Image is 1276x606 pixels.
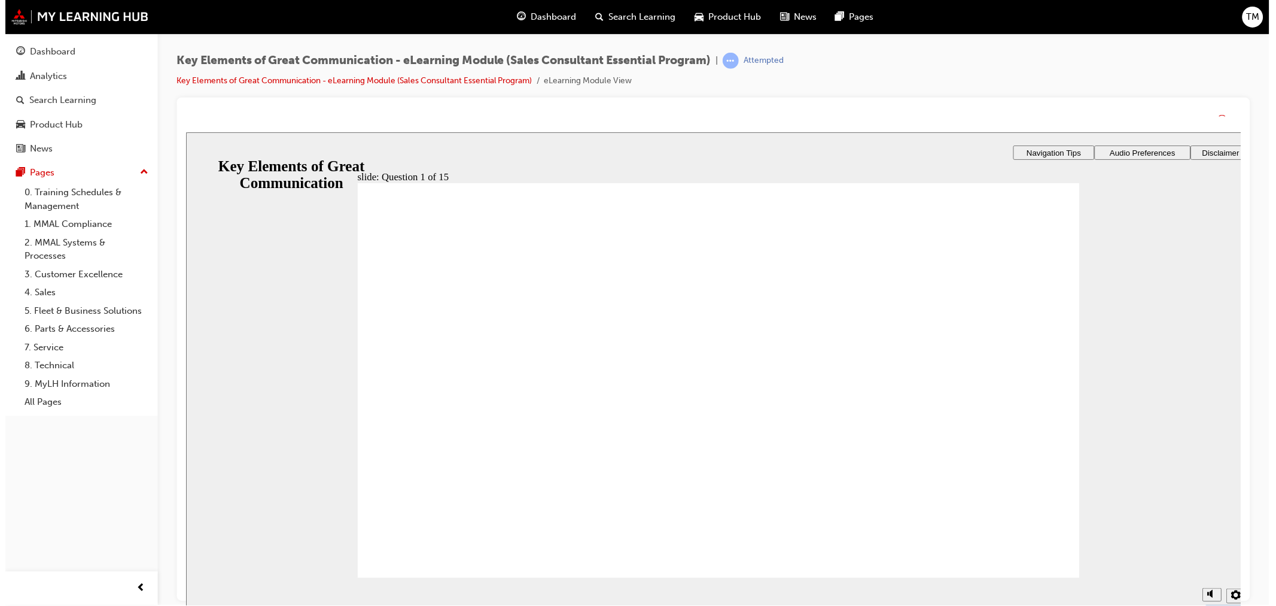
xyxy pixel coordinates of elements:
[14,357,148,375] a: 8. Technical
[5,162,148,184] button: Pages
[14,184,148,216] a: 0. Training Schedules & Management
[681,5,766,29] a: car-iconProduct Hub
[14,216,148,234] a: 1. MMAL Compliance
[11,47,20,57] span: guage-icon
[11,71,20,82] span: chart-icon
[5,38,148,162] button: DashboardAnalyticsSearch LearningProduct HubNews
[503,5,581,29] a: guage-iconDashboard
[172,54,706,68] span: Key Elements of Great Communication - eLearning Module (Sales Consultant Essential Program)
[822,5,879,29] a: pages-iconPages
[526,10,572,24] span: Dashboard
[711,54,714,68] span: |
[766,5,822,29] a: news-iconNews
[776,10,785,25] span: news-icon
[832,10,840,25] span: pages-icon
[591,10,599,25] span: search-icon
[6,9,144,25] img: mmal
[1006,13,1067,28] button: Disclaimer
[581,5,681,29] a: search-iconSearch Learning
[14,375,148,394] a: 9. MyLH Information
[704,10,757,24] span: Product Hub
[11,95,19,106] span: search-icon
[845,10,870,24] span: Pages
[135,165,143,181] span: up-icon
[5,89,148,111] a: Search Learning
[790,10,812,24] span: News
[842,16,896,25] span: Navigation Tips
[5,41,148,63] a: Dashboard
[540,74,628,88] li: eLearning Module View
[25,166,49,180] div: Pages
[690,10,699,25] span: car-icon
[5,65,148,87] a: Analytics
[1042,457,1061,472] button: Settings
[5,138,148,160] a: News
[604,10,671,24] span: Search Learning
[14,320,148,339] a: 6. Parts & Accessories
[14,266,148,284] a: 3. Customer Excellence
[910,13,1006,28] button: Audio Preferences
[25,45,70,59] div: Dashboard
[14,284,148,302] a: 4. Sales
[14,302,148,321] a: 5. Fleet & Business Solutions
[24,93,91,107] div: Search Learning
[25,118,77,132] div: Product Hub
[1019,471,1097,481] input: volume
[1012,446,1060,485] div: misc controls
[14,339,148,357] a: 7. Service
[14,393,148,412] a: All Pages
[513,10,522,25] span: guage-icon
[1018,456,1037,470] button: Mute (Ctrl+Alt+M)
[25,69,62,83] div: Analytics
[172,75,528,86] a: Key Elements of Great Communication - eLearning Module (Sales Consultant Essential Program)
[25,142,47,156] div: News
[14,234,148,266] a: 2. MMAL Systems & Processes
[11,168,20,179] span: pages-icon
[11,144,20,154] span: news-icon
[829,13,910,28] button: Navigation Tips
[11,120,20,131] span: car-icon
[718,53,735,69] span: learningRecordVerb_ATTEMPT-icon
[1018,16,1055,25] span: Disclaimer
[5,114,148,136] a: Product Hub
[925,16,991,25] span: Audio Preferences
[739,55,779,66] div: Attempted
[132,582,141,597] span: prev-icon
[1243,10,1256,24] span: TM
[1042,472,1066,507] label: Zoom to fit
[1239,7,1260,28] button: TM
